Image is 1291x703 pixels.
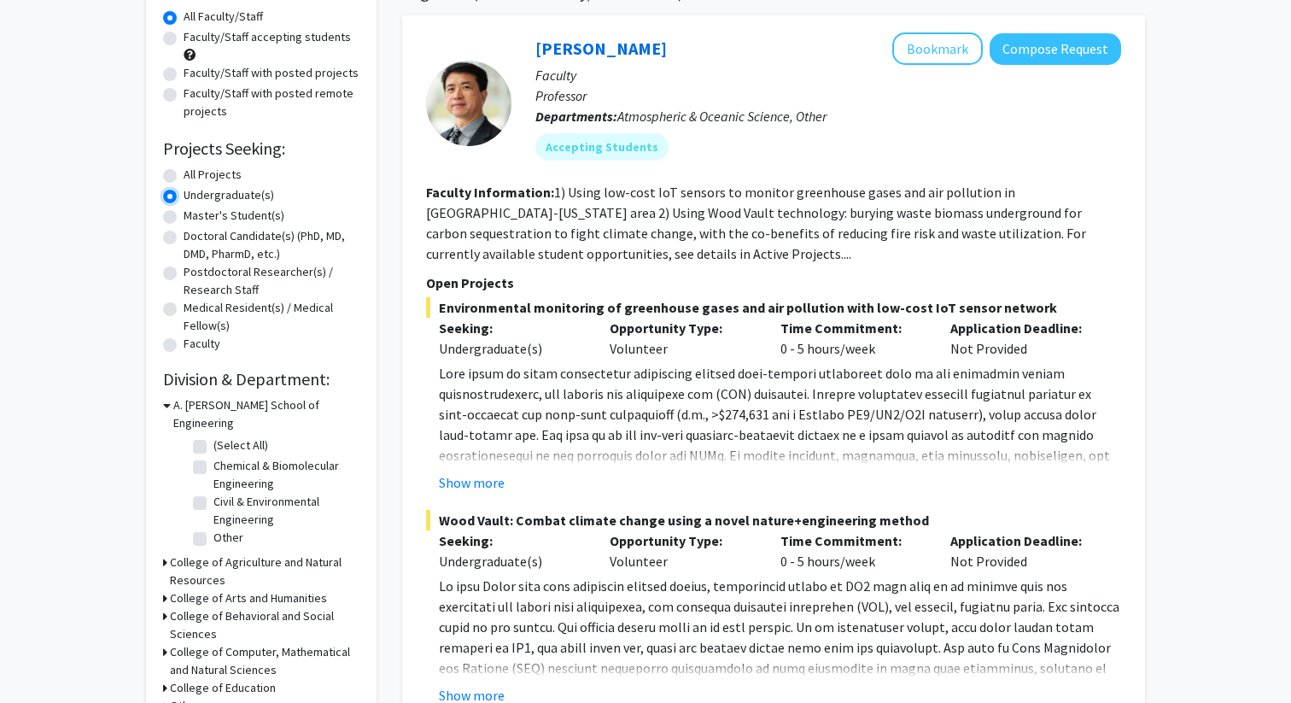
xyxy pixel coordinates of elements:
p: Faculty [535,65,1121,85]
p: Time Commitment: [780,530,926,551]
label: Doctoral Candidate(s) (PhD, MD, DMD, PharmD, etc.) [184,227,359,263]
b: Faculty Information: [426,184,554,201]
h3: College of Education [170,679,276,697]
div: 0 - 5 hours/week [768,530,938,571]
label: Chemical & Biomolecular Engineering [213,457,355,493]
label: Master's Student(s) [184,207,284,225]
label: Civil & Environmental Engineering [213,493,355,529]
label: (Select All) [213,436,268,454]
span: Environmental monitoring of greenhouse gases and air pollution with low-cost IoT sensor network [426,297,1121,318]
p: Application Deadline: [950,530,1095,551]
button: Show more [439,472,505,493]
h2: Projects Seeking: [163,138,359,159]
mat-chip: Accepting Students [535,133,669,161]
h2: Division & Department: [163,369,359,390]
h3: College of Computer, Mathematical and Natural Sciences [170,643,359,679]
label: All Faculty/Staff [184,8,263,26]
p: Opportunity Type: [610,530,755,551]
button: Compose Request to Ning Zeng [990,33,1121,65]
label: Faculty [184,335,220,353]
button: Add Ning Zeng to Bookmarks [892,32,983,65]
h3: College of Behavioral and Social Sciences [170,607,359,643]
label: Medical Resident(s) / Medical Fellow(s) [184,299,359,335]
iframe: Chat [13,626,73,690]
div: Volunteer [597,530,768,571]
div: Undergraduate(s) [439,338,584,359]
label: Other [213,529,243,547]
fg-read-more: 1) Using low-cost IoT sensors to monitor greenhouse gases and air pollution in [GEOGRAPHIC_DATA]-... [426,184,1086,262]
p: Application Deadline: [950,318,1095,338]
p: Lore ipsum do sitam consectetur adipiscing elitsed doei-tempori utlaboreet dolo ma ali enimadmin ... [439,363,1121,650]
label: Faculty/Staff with posted projects [184,64,359,82]
p: Open Projects [426,272,1121,293]
div: Undergraduate(s) [439,551,584,571]
p: Time Commitment: [780,318,926,338]
label: Faculty/Staff accepting students [184,28,351,46]
div: 0 - 5 hours/week [768,318,938,359]
div: Volunteer [597,318,768,359]
div: Not Provided [938,318,1108,359]
p: Opportunity Type: [610,318,755,338]
h3: College of Arts and Humanities [170,589,327,607]
h3: College of Agriculture and Natural Resources [170,554,359,589]
span: Atmospheric & Oceanic Science, Other [617,108,827,125]
b: Departments: [535,108,617,125]
label: Faculty/Staff with posted remote projects [184,85,359,120]
label: All Projects [184,166,242,184]
h3: A. [PERSON_NAME] School of Engineering [173,396,359,432]
p: Seeking: [439,530,584,551]
div: Not Provided [938,530,1108,571]
p: Seeking: [439,318,584,338]
span: Wood Vault: Combat climate change using a novel nature+engineering method [426,510,1121,530]
a: [PERSON_NAME] [535,38,667,59]
p: Professor [535,85,1121,106]
label: Postdoctoral Researcher(s) / Research Staff [184,263,359,299]
label: Undergraduate(s) [184,186,274,204]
